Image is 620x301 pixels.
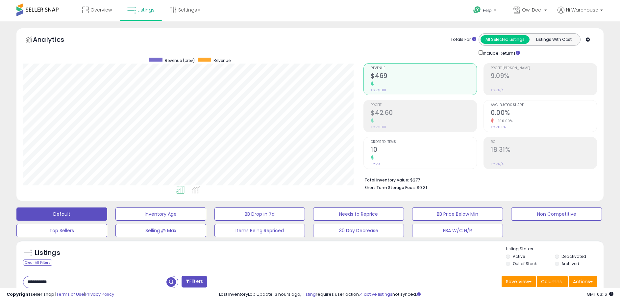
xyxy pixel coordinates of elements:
[371,140,477,144] span: Ordered Items
[90,7,112,13] span: Overview
[522,7,542,13] span: Owl Deal
[313,207,404,221] button: Needs to Reprice
[491,125,506,129] small: Prev: 1.00%
[115,207,206,221] button: Inventory Age
[561,254,586,259] label: Deactivated
[506,246,604,252] p: Listing States:
[371,125,386,129] small: Prev: $0.00
[364,176,592,183] li: $277
[371,88,386,92] small: Prev: $0.00
[214,224,305,237] button: Items Being Repriced
[7,291,114,298] div: seller snap | |
[35,248,60,258] h5: Listings
[364,185,416,190] b: Short Term Storage Fees:
[474,49,528,57] div: Include Returns
[7,291,31,297] strong: Copyright
[558,7,603,21] a: Hi Warehouse
[412,224,503,237] button: FBA W/C N/R
[537,276,568,287] button: Columns
[491,88,504,92] small: Prev: N/A
[529,35,578,44] button: Listings With Cost
[85,291,114,297] a: Privacy Policy
[473,6,481,14] i: Get Help
[561,261,579,266] label: Archived
[214,207,305,221] button: BB Drop in 7d
[16,224,107,237] button: Top Sellers
[360,291,392,297] a: 4 active listings
[491,103,597,107] span: Avg. Buybox Share
[23,260,52,266] div: Clear All Filters
[115,224,206,237] button: Selling @ Max
[491,162,504,166] small: Prev: N/A
[182,276,207,287] button: Filters
[213,58,231,63] span: Revenue
[481,35,530,44] button: All Selected Listings
[137,7,155,13] span: Listings
[451,37,476,43] div: Totals For
[371,109,477,118] h2: $42.60
[491,72,597,81] h2: 9.09%
[371,103,477,107] span: Profit
[412,207,503,221] button: BB Price Below Min
[541,278,562,285] span: Columns
[502,276,536,287] button: Save View
[417,184,427,191] span: $0.31
[371,72,477,81] h2: $469
[301,291,316,297] a: 1 listing
[513,261,537,266] label: Out of Stock
[483,8,492,13] span: Help
[371,162,380,166] small: Prev: 0
[491,67,597,70] span: Profit [PERSON_NAME]
[371,146,477,155] h2: 10
[513,254,525,259] label: Active
[313,224,404,237] button: 30 Day Decrease
[491,146,597,155] h2: 18.31%
[371,67,477,70] span: Revenue
[364,177,409,183] b: Total Inventory Value:
[219,291,613,298] div: Last InventoryLab Update: 3 hours ago, requires user action, not synced.
[569,276,597,287] button: Actions
[491,140,597,144] span: ROI
[494,119,512,123] small: -100.00%
[33,35,77,46] h5: Analytics
[468,1,503,21] a: Help
[511,207,602,221] button: Non Competitive
[491,109,597,118] h2: 0.00%
[16,207,107,221] button: Default
[165,58,195,63] span: Revenue (prev)
[587,291,613,297] span: 2025-08-17 03:16 GMT
[56,291,84,297] a: Terms of Use
[566,7,598,13] span: Hi Warehouse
